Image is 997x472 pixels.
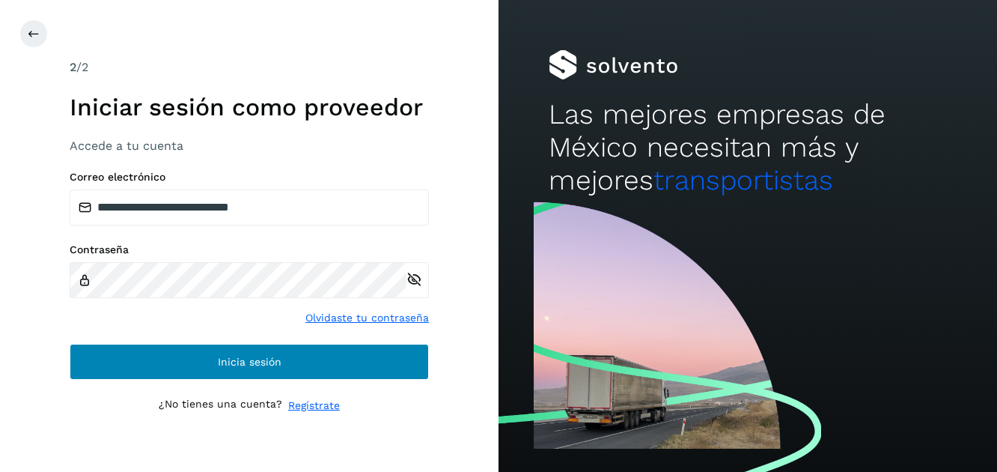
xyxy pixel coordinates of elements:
div: /2 [70,58,429,76]
label: Correo electrónico [70,171,429,184]
span: Inicia sesión [218,357,281,367]
span: 2 [70,60,76,74]
h2: Las mejores empresas de México necesitan más y mejores [549,98,948,198]
a: Olvidaste tu contraseña [305,310,429,326]
a: Regístrate [288,398,340,414]
span: transportistas [653,164,833,196]
label: Contraseña [70,243,429,256]
h3: Accede a tu cuenta [70,139,429,153]
button: Inicia sesión [70,344,429,380]
h1: Iniciar sesión como proveedor [70,93,429,121]
p: ¿No tienes una cuenta? [159,398,282,414]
